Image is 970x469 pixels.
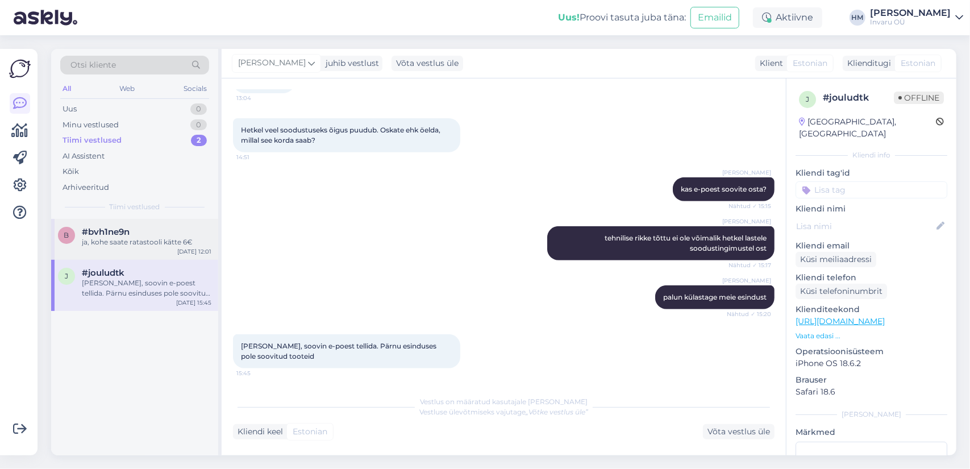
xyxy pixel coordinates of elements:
[236,94,279,102] span: 13:04
[321,57,379,69] div: juhib vestlust
[63,182,109,193] div: Arhiveeritud
[241,342,438,360] span: [PERSON_NAME], soovin e-poest tellida. Pärnu esinduses pole soovitud tooteid
[419,408,588,416] span: Vestluse ülevõtmiseks vajutage
[63,151,105,162] div: AI Assistent
[82,268,124,278] span: #jouludtk
[796,272,947,284] p: Kliendi telefon
[870,9,951,18] div: [PERSON_NAME]
[181,81,209,96] div: Socials
[870,18,951,27] div: Invaru OÜ
[796,374,947,386] p: Brauser
[796,220,934,233] input: Lisa nimi
[806,95,809,103] span: j
[796,409,947,420] div: [PERSON_NAME]
[796,167,947,179] p: Kliendi tag'id
[9,58,31,80] img: Askly Logo
[796,150,947,160] div: Kliendi info
[110,202,160,212] span: Tiimi vestlused
[64,231,69,239] span: b
[796,284,887,299] div: Küsi telefoninumbrit
[823,91,894,105] div: # jouludtk
[681,185,767,193] span: kas e-poest soovite osta?
[70,59,116,71] span: Otsi kliente
[703,424,775,439] div: Võta vestlus üle
[796,304,947,316] p: Klienditeekond
[65,272,68,280] span: j
[293,426,327,438] span: Estonian
[722,217,771,226] span: [PERSON_NAME]
[796,331,947,341] p: Vaata edasi ...
[558,12,580,23] b: Uus!
[63,103,77,115] div: Uus
[82,237,211,247] div: ja, kohe saate ratastooli kätte 6€
[241,126,442,144] span: Hetkel veel soodustuseks õigus puudub. Oskate ehk öelda, millal see korda saab?
[238,57,306,69] span: [PERSON_NAME]
[190,103,207,115] div: 0
[901,57,935,69] span: Estonian
[663,293,767,301] span: palun külastage meie esindust
[63,166,79,177] div: Kõik
[526,408,588,416] i: „Võtke vestlus üle”
[894,92,944,104] span: Offline
[236,153,279,161] span: 14:51
[177,247,211,256] div: [DATE] 12:01
[796,346,947,358] p: Operatsioonisüsteem
[796,358,947,370] p: iPhone OS 18.6.2
[796,181,947,198] input: Lisa tag
[755,57,783,69] div: Klient
[60,81,73,96] div: All
[558,11,686,24] div: Proovi tasuta juba täna:
[728,202,771,210] span: Nähtud ✓ 15:15
[722,276,771,285] span: [PERSON_NAME]
[870,9,963,27] a: [PERSON_NAME]Invaru OÜ
[796,386,947,398] p: Safari 18.6
[118,81,138,96] div: Web
[799,116,936,140] div: [GEOGRAPHIC_DATA], [GEOGRAPHIC_DATA]
[605,234,768,252] span: tehnilise rikke tõttu ei ole võimalik hetkel lastele soodustingimustel ost
[796,426,947,438] p: Märkmed
[843,57,891,69] div: Klienditugi
[796,203,947,215] p: Kliendi nimi
[420,397,588,406] span: Vestlus on määratud kasutajale [PERSON_NAME]
[796,252,876,267] div: Küsi meiliaadressi
[82,278,211,298] div: [PERSON_NAME], soovin e-poest tellida. Pärnu esinduses pole soovitud tooteid
[690,7,739,28] button: Emailid
[63,119,119,131] div: Minu vestlused
[233,426,283,438] div: Kliendi keel
[753,7,822,28] div: Aktiivne
[793,57,827,69] span: Estonian
[392,56,463,71] div: Võta vestlus üle
[191,135,207,146] div: 2
[727,310,771,318] span: Nähtud ✓ 15:20
[796,240,947,252] p: Kliendi email
[236,369,279,377] span: 15:45
[722,168,771,177] span: [PERSON_NAME]
[850,10,865,26] div: HM
[176,298,211,307] div: [DATE] 15:45
[796,316,885,326] a: [URL][DOMAIN_NAME]
[82,227,130,237] span: #bvh1ne9n
[63,135,122,146] div: Tiimi vestlused
[190,119,207,131] div: 0
[728,261,771,269] span: Nähtud ✓ 15:17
